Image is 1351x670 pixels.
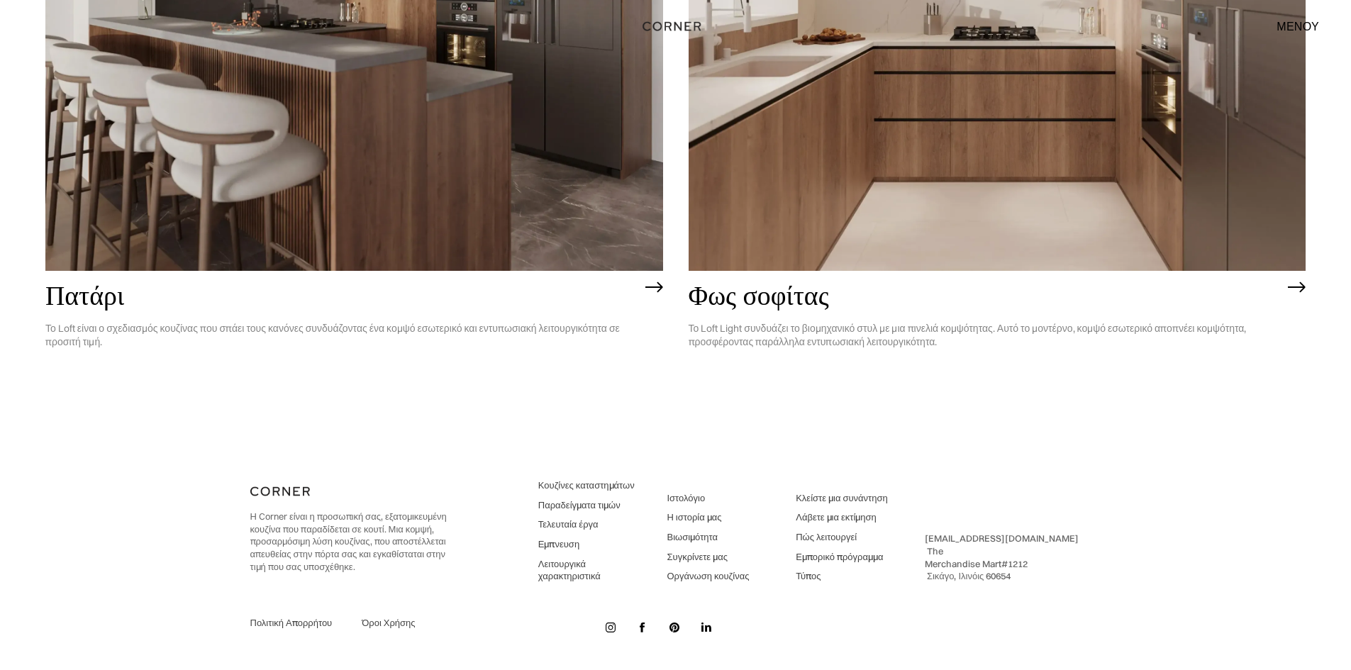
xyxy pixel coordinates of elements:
[538,479,635,491] font: Κουζίνες καταστημάτων
[1262,14,1319,38] div: μενού
[538,499,621,510] font: Παραδείγματα τιμών
[667,551,727,562] font: Συγκρίνετε μας
[667,511,721,523] font: Η ιστορία μας
[667,531,749,544] a: Βιωσιμότητα
[538,538,650,551] a: Εμπνευση
[538,518,650,531] a: Τελευταία έργα
[538,499,650,512] a: Παραδείγματα τιμών
[796,492,887,503] font: Κλείστε μια συνάντηση
[796,511,877,523] font: Λάβετε μια εκτίμηση
[538,518,599,530] font: Τελευταία έργα
[1001,558,1028,569] font: #1212
[538,558,650,583] a: Λειτουργικά χαρακτηριστικά
[796,551,883,562] font: Εμπορικό πρόγραμμα
[667,551,749,564] a: Συγκρίνετε μας
[45,322,620,348] font: Το Loft είναι ο σχεδιασμός κουζίνας που σπάει τους κανόνες συνδυάζοντας ένα κομψό εσωτερικό και ε...
[667,570,749,581] font: Οργάνωση κουζίνας
[689,322,1247,348] font: Το Loft Light συνδυάζει το βιομηχανικό στυλ με μια πινελιά κομψότητας. Αυτό το μοντέρνο, κομψό εσ...
[362,617,415,628] font: Όροι Χρήσης
[250,617,333,628] font: Πολιτική Απορρήτου
[689,281,829,311] font: Φως σοφίτας
[667,492,705,503] font: Ιστολόγιο
[45,281,124,311] font: Πατάρι
[626,17,726,35] a: σπίτι
[796,492,887,505] a: Κλείστε μια συνάντηση
[925,532,1079,544] a: [EMAIL_ADDRESS][DOMAIN_NAME]
[538,558,601,582] font: Λειτουργικά χαρακτηριστικά
[796,531,857,542] font: Πώς λειτουργεί
[1277,19,1319,33] font: μενού
[250,510,447,571] font: Η Corner είναι η προσωπική σας, εξατομικευμένη κουζίνα που παραδίδεται σε κουτί. Μια κομψή, προσα...
[250,617,345,630] a: Πολιτική Απορρήτου
[796,570,821,581] font: Τύπος
[538,538,579,549] font: Εμπνευση
[796,551,887,564] a: Εμπορικό πρόγραμμα
[667,492,749,505] a: Ιστολόγιο
[796,570,887,583] a: Τύπος
[667,511,749,524] a: Η ιστορία μας
[667,570,749,583] a: Οργάνωση κουζίνας
[362,617,457,630] a: Όροι Χρήσης
[796,531,887,544] a: Πώς λειτουργεί
[538,479,650,492] a: Κουζίνες καταστημάτων
[925,545,943,557] font: ‍ The
[954,570,1011,581] font: , Ιλινόις 60654
[925,570,955,581] font: ‍ Σικάγο
[796,511,887,524] a: Λάβετε μια εκτίμηση
[925,558,1001,569] font: Merchandise Mart
[667,531,718,542] font: Βιωσιμότητα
